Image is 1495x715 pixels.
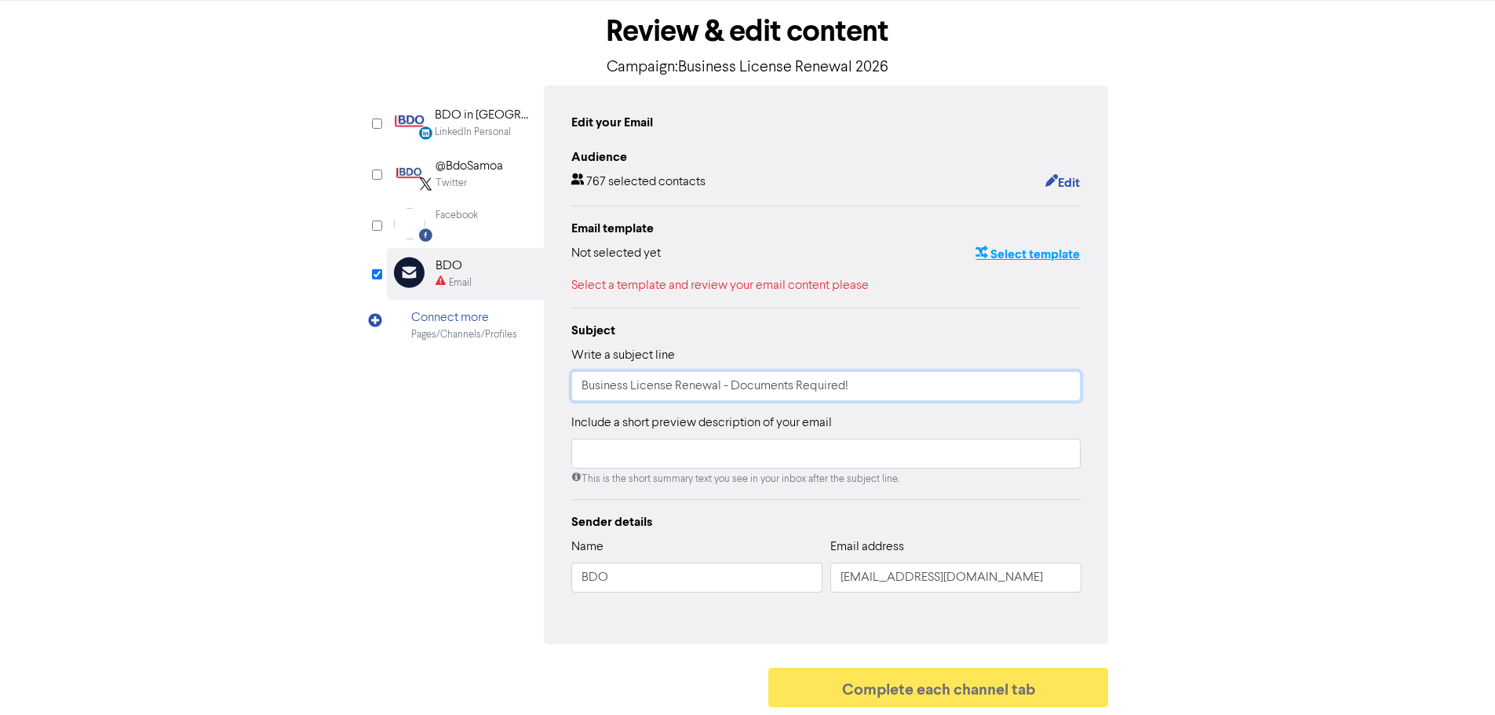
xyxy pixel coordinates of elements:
[435,106,535,125] div: BDO in [GEOGRAPHIC_DATA]
[571,346,675,365] label: Write a subject line
[1417,640,1495,715] iframe: Chat Widget
[387,199,544,248] div: Facebook Facebook
[1045,173,1081,193] button: Edit
[411,308,517,327] div: Connect more
[436,208,478,223] div: Facebook
[571,148,1081,166] div: Audience
[436,176,467,191] div: Twitter
[394,157,425,188] img: Twitter
[571,414,832,432] label: Include a short preview description of your email
[975,244,1081,264] button: Select template
[571,276,1081,295] div: Select a template and review your email content please
[394,208,425,239] img: Facebook
[387,148,544,199] div: Twitter@BdoSamoaTwitter
[571,472,1081,487] div: This is the short summary text you see in your inbox after the subject line.
[571,513,1081,531] div: Sender details
[387,13,1109,49] h1: Review & edit content
[387,56,1109,79] p: Campaign: Business License Renewal 2026
[387,300,544,351] div: Connect morePages/Channels/Profiles
[394,106,425,137] img: LinkedinPersonal
[435,125,511,140] div: LinkedIn Personal
[768,668,1109,707] button: Complete each channel tab
[571,219,1081,238] div: Email template
[571,113,653,132] div: Edit your Email
[571,173,706,193] div: 767 selected contacts
[571,244,661,264] div: Not selected yet
[411,327,517,342] div: Pages/Channels/Profiles
[449,275,472,290] div: Email
[571,321,1081,340] div: Subject
[571,538,603,556] label: Name
[436,257,472,275] div: BDO
[387,97,544,148] div: LinkedinPersonal BDO in [GEOGRAPHIC_DATA]LinkedIn Personal
[436,157,503,176] div: @BdoSamoa
[830,538,904,556] label: Email address
[387,248,544,299] div: BDOEmail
